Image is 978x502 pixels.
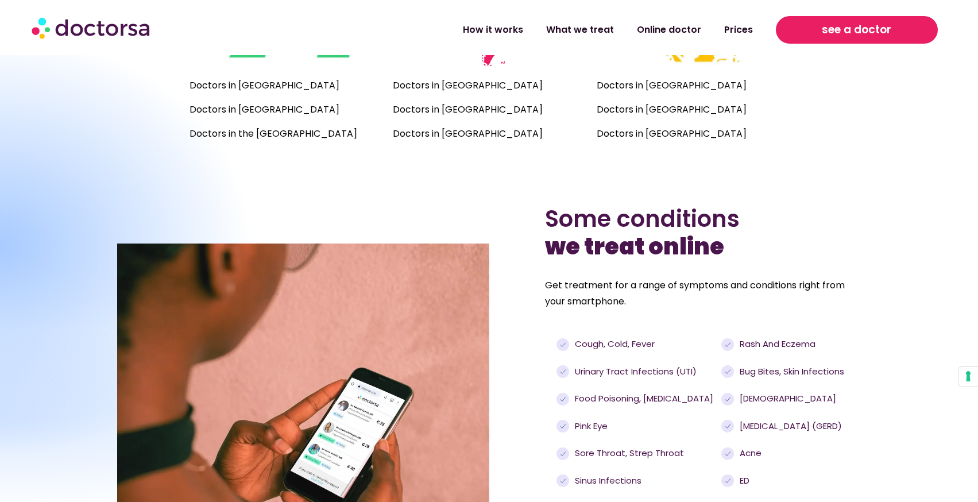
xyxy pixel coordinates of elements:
[721,338,851,351] a: Rash and eczema
[535,17,625,43] a: What we treat
[545,230,724,262] b: we treat online
[822,21,891,39] span: see a doctor
[597,78,788,94] p: Doctors in [GEOGRAPHIC_DATA]
[556,447,716,460] a: Sore throat, strep throat
[556,365,716,379] a: Urinary tract infections (UTI)
[393,126,585,142] p: Doctors in [GEOGRAPHIC_DATA]
[721,447,851,460] a: Acne
[572,392,713,406] span: Food poisoning, [MEDICAL_DATA]
[737,392,836,406] span: [DEMOGRAPHIC_DATA]
[190,126,381,142] p: Doctors in the [GEOGRAPHIC_DATA]
[737,447,761,460] span: Acne
[721,392,851,406] a: [DEMOGRAPHIC_DATA]
[737,365,844,379] span: Bug bites, skin infections
[451,17,535,43] a: How it works
[572,365,697,379] span: Urinary tract infections (UTI)
[776,16,938,44] a: see a doctor
[737,474,749,488] span: ED
[572,338,655,351] span: Cough, cold, fever
[556,474,716,488] a: Sinus infections
[721,365,851,379] a: Bug bites, skin infections
[190,78,381,94] p: Doctors in [GEOGRAPHIC_DATA]
[597,126,788,142] p: Doctors in [GEOGRAPHIC_DATA]
[572,447,684,460] span: Sore throat, strep throat
[737,338,815,351] span: Rash and eczema
[393,102,585,118] p: Doctors in [GEOGRAPHIC_DATA]
[572,420,608,433] span: Pink eye
[597,102,788,118] p: Doctors in [GEOGRAPHIC_DATA]
[625,17,713,43] a: Online doctor
[713,17,764,43] a: Prices
[737,420,842,433] span: [MEDICAL_DATA] (GERD)
[255,17,764,43] nav: Menu
[545,205,861,260] h2: Some conditions
[556,338,716,351] a: Cough, cold, fever
[393,78,585,94] p: Doctors in [GEOGRAPHIC_DATA]
[958,367,978,387] button: Your consent preferences for tracking technologies
[572,474,641,488] span: Sinus infections
[545,277,861,310] p: Get treatment for a range of symptoms and conditions right from your smartphone.
[556,420,716,433] a: Pink eye
[556,392,716,406] a: Food poisoning, [MEDICAL_DATA]
[190,102,381,118] p: Doctors in [GEOGRAPHIC_DATA]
